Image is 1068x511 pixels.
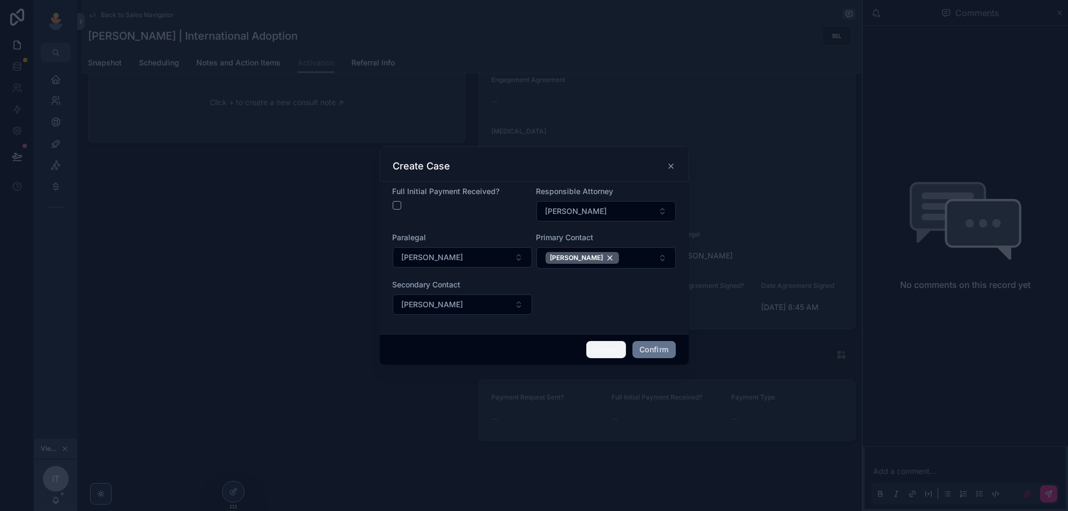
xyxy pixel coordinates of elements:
[536,233,594,242] span: Primary Contact
[393,233,426,242] span: Paralegal
[536,201,676,221] button: Select Button
[393,294,532,315] button: Select Button
[546,252,619,264] button: Unselect 67875
[536,187,614,196] span: Responsible Attorney
[393,160,451,173] h3: Create Case
[402,252,463,263] span: [PERSON_NAME]
[546,206,607,217] span: [PERSON_NAME]
[402,299,463,310] span: [PERSON_NAME]
[393,280,461,289] span: Secondary Contact
[393,247,532,268] button: Select Button
[393,187,500,196] span: Full Initial Payment Received?
[536,247,676,269] button: Select Button
[550,254,603,262] span: [PERSON_NAME]
[586,341,626,358] button: Cancel
[632,341,675,358] button: Confirm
